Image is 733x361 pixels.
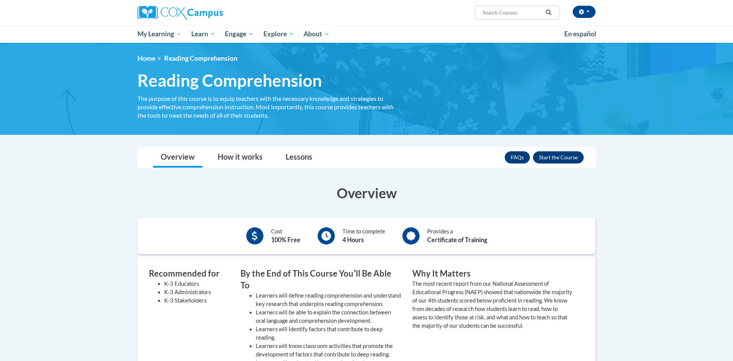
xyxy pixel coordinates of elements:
[256,291,401,308] li: Learners will define reading comprehension and understand key research that underpins reading com...
[210,147,270,168] a: How it works
[304,29,329,39] span: About
[164,288,229,296] li: K-3 Administrators
[186,25,220,43] a: Learn
[137,70,322,91] span: Reading Comprehension
[505,151,530,164] a: FAQs
[137,183,596,202] h3: Overview
[220,25,258,43] a: Engage
[126,25,607,43] div: Main menu
[153,147,202,168] a: Overview
[299,25,335,43] a: About
[342,227,385,244] div: Time to complete
[137,94,401,120] div: The purpose of this course is to equip teachers with the necessary knowledge and strategies to pr...
[241,268,401,291] h3: By the End of This Course Youʹll Be Able To
[342,236,364,243] b: 4 Hours
[427,236,487,243] b: Certificate of Training
[543,8,554,17] button: Search
[278,147,320,168] a: Lessons
[137,54,155,62] a: Home
[256,342,401,359] li: Learners will know classroom activities that promote the development of factors that contribute t...
[132,25,186,43] a: My Learning
[149,268,229,280] h3: Recommended for
[137,6,283,19] a: Cox Campus
[412,268,573,280] h3: Why It Matters
[564,30,596,38] span: En español
[271,227,300,244] div: Cost
[271,236,300,243] b: 100% Free
[533,151,584,164] button: Enroll
[256,308,401,325] li: Learners will be able to explain the connection between oral language and comprehension development.
[559,26,601,42] a: En español
[412,280,572,329] value: The most recent report from our National Assessment of Educational Progress (NAEP) showed that na...
[427,227,487,244] div: Provides a
[263,29,294,39] span: Explore
[482,8,543,17] input: Search Courses
[258,25,299,43] a: Explore
[164,296,229,305] li: K-3 Stakeholders
[573,6,596,18] button: Account Settings
[137,29,181,39] span: My Learning
[256,325,401,342] li: Learners will identify factors that contribute to deep reading.
[137,6,223,19] img: Cox Campus
[164,280,229,288] li: K-3 Educators
[191,29,215,39] span: Learn
[225,29,253,39] span: Engage
[164,54,237,62] span: Reading Comprehension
